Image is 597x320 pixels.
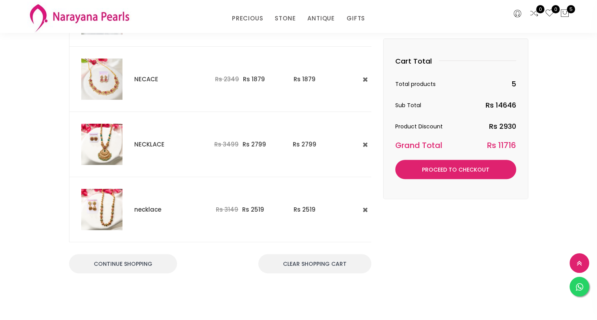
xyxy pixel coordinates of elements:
a: NECKLACE [134,140,164,148]
span: Rs 3149 [216,205,238,214]
a: Proceed to Checkout [395,160,516,179]
h4: Grand Total [395,141,516,150]
a: 0 [545,9,554,19]
span: 5 [511,80,516,88]
span: Rs 2799 [293,140,316,148]
button: Clear Shopping Cart [258,254,371,273]
a: ANTIQUE [307,13,335,24]
span: 5 [567,5,575,13]
h4: Cart Total [395,57,439,66]
span: 0 [551,5,560,13]
span: Rs 1879 [243,75,265,83]
h5: Total products [395,80,516,88]
span: Rs 11716 [487,141,516,150]
a: NECACE [134,75,158,83]
a: PRECIOUS [232,13,263,24]
span: Rs 2519 [242,205,264,214]
a: Continue Shopping [69,254,177,273]
a: GIFTS [347,13,365,24]
h5: Product Discount [395,123,516,130]
a: 0 [529,9,539,19]
a: STONE [275,13,296,24]
a: necklace [134,205,161,214]
span: 0 [536,5,544,13]
span: Rs 3499 [214,140,239,148]
h5: Sub Total [395,102,516,109]
span: Rs 14646 [486,102,516,109]
span: Rs 2349 [215,75,239,83]
span: Rs 1879 [294,75,316,83]
span: Rs 2799 [243,140,266,148]
span: Rs 2930 [489,123,516,130]
button: 5 [560,9,570,19]
span: Rs 2519 [294,205,316,214]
